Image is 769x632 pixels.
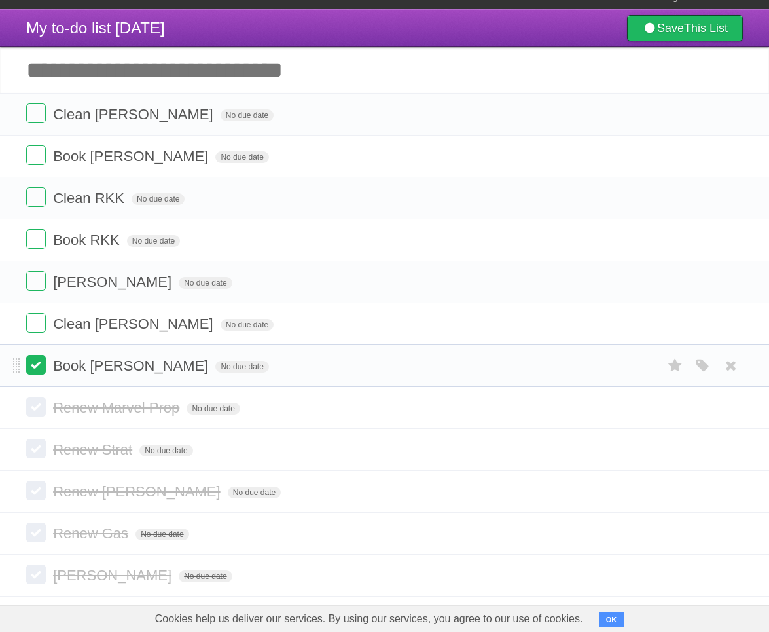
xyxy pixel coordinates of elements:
[26,145,46,165] label: Done
[26,565,46,584] label: Done
[53,274,175,290] span: [PERSON_NAME]
[627,15,743,41] a: SaveThis List
[26,397,46,417] label: Done
[215,361,268,373] span: No due date
[132,193,185,205] span: No due date
[53,106,217,122] span: Clean [PERSON_NAME]
[26,439,46,458] label: Done
[142,606,596,632] span: Cookies help us deliver our services. By using our services, you agree to our use of cookies.
[135,529,188,540] span: No due date
[53,525,132,542] span: Renew Gas
[221,319,274,331] span: No due date
[53,400,183,416] span: Renew Marvel Prop
[26,313,46,333] label: Done
[53,441,135,458] span: Renew Strat
[53,232,123,248] span: Book RKK
[53,316,217,332] span: Clean [PERSON_NAME]
[53,148,211,164] span: Book [PERSON_NAME]
[139,445,192,456] span: No due date
[599,612,624,627] button: OK
[26,481,46,500] label: Done
[53,358,211,374] span: Book [PERSON_NAME]
[26,187,46,207] label: Done
[215,151,268,163] span: No due date
[26,103,46,123] label: Done
[684,22,728,35] b: This List
[53,190,128,206] span: Clean RKK
[179,277,232,289] span: No due date
[187,403,240,415] span: No due date
[26,271,46,291] label: Done
[26,19,165,37] span: My to-do list [DATE]
[127,235,180,247] span: No due date
[663,355,688,377] label: Star task
[228,487,281,498] span: No due date
[26,355,46,375] label: Done
[26,523,46,542] label: Done
[221,109,274,121] span: No due date
[179,570,232,582] span: No due date
[53,483,224,500] span: Renew [PERSON_NAME]
[53,567,175,584] span: [PERSON_NAME]
[26,229,46,249] label: Done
